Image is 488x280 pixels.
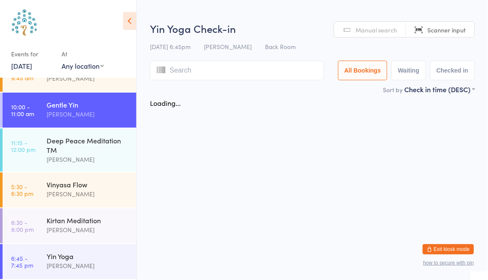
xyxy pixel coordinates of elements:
[47,225,129,235] div: [PERSON_NAME]
[150,61,324,80] input: Search
[11,183,33,197] time: 5:30 - 6:30 pm
[265,42,296,51] span: Back Room
[391,61,426,80] button: Waiting
[11,219,34,233] time: 6:30 - 8:00 pm
[11,47,53,61] div: Events for
[62,47,104,61] div: At
[383,85,403,94] label: Sort by
[423,260,474,266] button: how to secure with pin
[150,42,191,51] span: [DATE] 6:45pm
[11,139,35,153] time: 11:15 - 12:00 pm
[47,180,129,189] div: Vinyasa Flow
[47,73,129,83] div: [PERSON_NAME]
[9,6,41,38] img: Australian School of Meditation & Yoga
[423,244,474,254] button: Exit kiosk mode
[427,26,466,34] span: Scanner input
[11,67,33,81] time: 9:00 - 9:45 am
[62,61,104,70] div: Any location
[47,251,129,261] div: Yin Yoga
[47,109,129,119] div: [PERSON_NAME]
[3,208,136,243] a: 6:30 -8:00 pmKirtan Meditation[PERSON_NAME]
[11,255,33,268] time: 6:45 - 7:45 pm
[3,244,136,279] a: 6:45 -7:45 pmYin Yoga[PERSON_NAME]
[47,189,129,199] div: [PERSON_NAME]
[47,155,129,164] div: [PERSON_NAME]
[338,61,388,80] button: All Bookings
[150,98,181,108] div: Loading...
[11,103,34,117] time: 10:00 - 11:00 am
[3,128,136,172] a: 11:15 -12:00 pmDeep Peace Meditation TM[PERSON_NAME]
[430,61,475,80] button: Checked in
[150,21,475,35] h2: Yin Yoga Check-in
[204,42,252,51] span: [PERSON_NAME]
[47,216,129,225] div: Kirtan Meditation
[47,136,129,155] div: Deep Peace Meditation TM
[3,93,136,128] a: 10:00 -11:00 amGentle Yin[PERSON_NAME]
[47,261,129,271] div: [PERSON_NAME]
[3,172,136,207] a: 5:30 -6:30 pmVinyasa Flow[PERSON_NAME]
[47,100,129,109] div: Gentle Yin
[404,85,475,94] div: Check in time (DESC)
[356,26,397,34] span: Manual search
[11,61,32,70] a: [DATE]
